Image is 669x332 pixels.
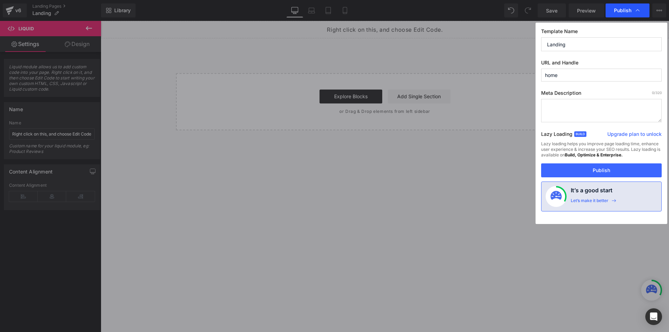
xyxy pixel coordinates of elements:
h4: It’s a good start [571,186,613,198]
label: Lazy Loading [541,130,572,141]
a: Add Single Section [287,69,350,83]
div: Let’s make it better [571,198,608,207]
a: Upgrade plan to unlock [607,131,662,140]
div: Lazy loading helps you improve page loading time, enhance user experience & increase your SEO res... [541,141,662,163]
label: Meta Description [541,90,662,99]
span: 0 [652,91,654,95]
a: Explore Blocks [219,69,282,83]
label: Template Name [541,28,662,37]
strong: Build, Optimize & Enterprise. [565,152,623,157]
label: URL and Handle [541,60,662,69]
div: Open Intercom Messenger [645,308,662,325]
span: Publish [614,7,631,14]
img: onboarding-status.svg [551,191,562,202]
span: /320 [652,91,662,95]
span: Build [574,131,586,137]
p: or Drag & Drop elements from left sidebar [86,88,482,93]
button: Publish [541,163,662,177]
